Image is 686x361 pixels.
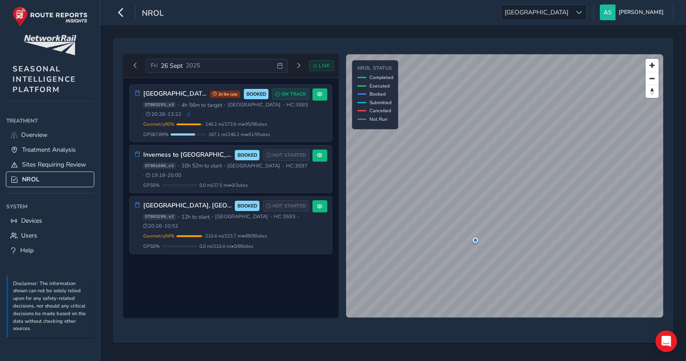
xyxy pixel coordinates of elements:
[6,228,94,243] a: Users
[143,182,160,189] span: GPS 0 %
[600,4,667,20] button: [PERSON_NAME]
[24,35,76,55] img: customer logo
[369,107,391,114] span: Cancelled
[21,216,42,225] span: Devices
[369,74,393,81] span: Completed
[181,101,222,109] span: 4h 56m to target
[270,214,272,219] span: •
[286,101,308,108] span: HC: 3S93
[13,280,89,333] p: Disclaimer: The information shown can not be solely relied upon for any safety-related decisions,...
[215,213,268,220] span: [GEOGRAPHIC_DATA]
[22,160,86,169] span: Sites Requiring Review
[357,66,393,71] h4: NROL Status
[6,157,94,172] a: Sites Requiring Review
[143,233,175,239] span: Geometry 94 %
[205,121,267,128] span: 246.2 mi / 272.6 mi • 95 / 96 sites
[151,62,158,70] span: Fri
[142,8,164,20] span: NROL
[146,111,181,118] span: 20:26 - 13:22
[22,145,76,154] span: Treatment Analysis
[22,175,40,184] span: NROL
[6,142,94,157] a: Treatment Analysis
[273,152,306,159] span: NOT STARTED
[227,163,280,169] span: [GEOGRAPHIC_DATA]
[143,214,176,220] span: ST883299_v2
[6,128,94,142] a: Overview
[208,131,270,138] span: 167.1 mi / 246.2 mi • 61 / 95 sites
[237,152,257,159] span: BOOKED
[646,85,659,98] button: Reset bearing to north
[199,243,253,250] span: 0.0 mi / 210.4 mi • 0 / 89 sites
[143,151,232,159] h3: Inverness to [GEOGRAPHIC_DATA]
[178,102,180,107] span: •
[6,213,94,228] a: Devices
[142,112,144,117] span: •
[128,60,143,71] button: Previous day
[274,213,295,220] span: HC: 3S93
[143,121,175,128] span: Geometry 90 %
[655,330,677,352] div: Open Intercom Messenger
[319,62,330,69] span: LIVE
[142,173,144,178] span: •
[224,163,225,168] span: •
[143,202,232,210] h3: [GEOGRAPHIC_DATA], [GEOGRAPHIC_DATA], [GEOGRAPHIC_DATA] 3S93
[224,102,226,107] span: •
[143,243,160,250] span: GPS 0 %
[6,114,94,128] div: Treatment
[646,72,659,85] button: Zoom out
[161,62,183,70] span: 26 Sept
[13,6,88,26] img: rr logo
[283,102,285,107] span: •
[6,200,94,213] div: System
[211,214,213,219] span: •
[291,60,306,71] button: Next day
[143,102,176,108] span: ST883253_v3
[205,233,267,239] span: 210.4 mi / 223.7 mi • 89 / 90 sites
[619,4,664,20] span: [PERSON_NAME]
[21,131,48,139] span: Overview
[282,163,284,168] span: •
[369,116,387,123] span: Not Run
[143,223,179,229] span: 20:26 - 10:52
[146,172,181,179] span: 19:18 - 20:00
[600,4,616,20] img: diamond-layout
[20,246,34,255] span: Help
[369,83,390,89] span: Executed
[186,62,200,70] span: 2025
[246,91,266,98] span: BOOKED
[286,163,308,169] span: HC: 3S97
[273,203,306,210] span: NOT STARTED
[6,172,94,187] a: NROL
[210,91,240,98] span: 2h 9m late
[143,90,207,98] h3: [GEOGRAPHIC_DATA], [GEOGRAPHIC_DATA], [GEOGRAPHIC_DATA] 3S93
[297,214,299,219] span: •
[369,91,386,97] span: Booked
[178,163,180,168] span: •
[13,64,76,95] span: SEASONAL INTELLIGENCE PLATFORM
[346,54,663,318] canvas: Map
[281,91,306,98] span: ON TRACK
[6,243,94,258] a: Help
[237,203,257,210] span: BOOKED
[143,131,169,138] span: GPS 67.89 %
[646,59,659,72] button: Zoom in
[199,182,248,189] span: 0.0 mi / 27.5 mi • 0 / 3 sites
[369,99,391,106] span: Submitted
[143,163,176,169] span: ST901686_v1
[181,213,210,220] span: 12h to start
[501,5,572,20] span: [GEOGRAPHIC_DATA]
[228,101,281,108] span: [GEOGRAPHIC_DATA]
[178,214,180,219] span: •
[181,162,222,169] span: 10h 52m to start
[21,231,37,240] span: Users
